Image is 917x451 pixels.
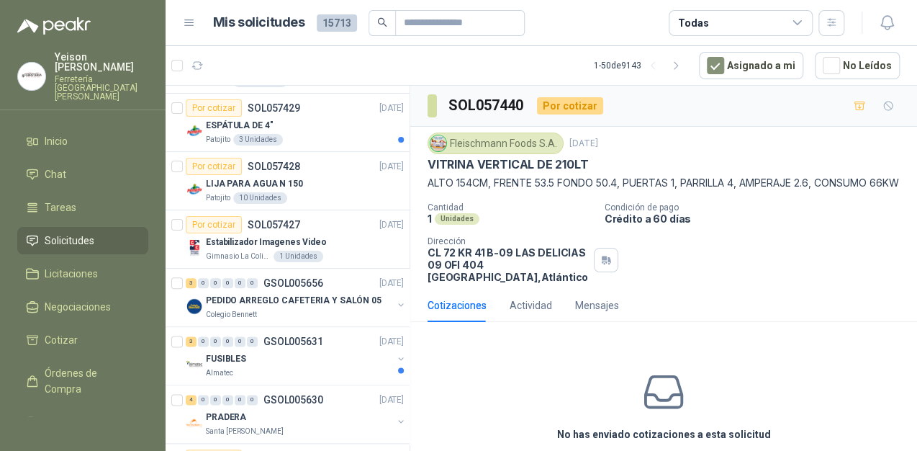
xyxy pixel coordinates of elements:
[213,12,305,33] h1: Mis solicitudes
[605,202,911,213] p: Condición de pago
[206,119,273,133] p: ESPÁTULA DE 4"
[186,239,203,256] img: Company Logo
[428,157,589,172] p: VITRINA VERTICAL DE 210LT
[263,395,323,405] p: GSOL005630
[186,414,203,432] img: Company Logo
[206,426,284,437] p: Santa [PERSON_NAME]
[17,128,148,155] a: Inicio
[379,218,404,232] p: [DATE]
[235,336,245,347] div: 0
[206,367,233,379] p: Almatec
[247,336,258,347] div: 0
[605,213,911,225] p: Crédito a 60 días
[17,260,148,287] a: Licitaciones
[45,365,135,397] span: Órdenes de Compra
[186,278,196,288] div: 3
[186,298,203,315] img: Company Logo
[17,161,148,188] a: Chat
[699,52,803,79] button: Asignado a mi
[428,298,487,313] div: Cotizaciones
[206,309,257,321] p: Colegio Bennett
[233,192,287,204] div: 10 Unidades
[17,293,148,321] a: Negociaciones
[186,391,407,437] a: 4 0 0 0 0 0 GSOL005630[DATE] Company LogoPRADERASanta [PERSON_NAME]
[206,192,230,204] p: Patojito
[186,158,242,175] div: Por cotizar
[206,134,230,146] p: Patojito
[166,210,410,269] a: Por cotizarSOL057427[DATE] Company LogoEstabilizador Imagenes VideoGimnasio La Colina1 Unidades
[274,251,323,262] div: 1 Unidades
[235,395,245,405] div: 0
[248,161,300,171] p: SOL057428
[186,99,242,117] div: Por cotizar
[206,411,246,424] p: PRADERA
[233,134,283,146] div: 3 Unidades
[186,333,407,379] a: 3 0 0 0 0 0 GSOL005631[DATE] Company LogoFUSIBLESAlmatec
[435,213,479,225] div: Unidades
[379,102,404,115] p: [DATE]
[263,278,323,288] p: GSOL005656
[428,213,432,225] p: 1
[575,298,619,313] div: Mensajes
[222,278,233,288] div: 0
[222,336,233,347] div: 0
[247,278,258,288] div: 0
[210,278,221,288] div: 0
[815,52,900,79] button: No Leídos
[206,236,327,249] p: Estabilizador Imagenes Video
[17,326,148,354] a: Cotizar
[45,299,111,315] span: Negociaciones
[45,166,66,182] span: Chat
[379,335,404,349] p: [DATE]
[379,160,404,174] p: [DATE]
[428,202,593,213] p: Cantidad
[428,133,564,154] div: Fleischmann Foods S.A.
[45,200,76,215] span: Tareas
[55,75,148,101] p: Ferretería [GEOGRAPHIC_DATA][PERSON_NAME]
[428,175,900,191] p: ALTO 154CM, FRENTE 53.5 FONDO 50.4, PUERTAS 1, PARRILLA 4, AMPERAJE 2.6, CONSUMO 66KW
[166,152,410,210] a: Por cotizarSOL057428[DATE] Company LogoLIJA PARA AGUA N 150Patojito10 Unidades
[537,97,603,115] div: Por cotizar
[428,246,588,283] p: CL 72 KR 41 B-09 LAS DELICIAS 09 OFI 404 [GEOGRAPHIC_DATA] , Atlántico
[430,135,446,151] img: Company Logo
[448,94,525,117] h3: SOL057440
[55,52,148,72] p: Yeison [PERSON_NAME]
[186,395,196,405] div: 4
[17,408,148,436] a: Remisiones
[210,336,221,347] div: 0
[45,266,98,282] span: Licitaciones
[45,414,98,430] span: Remisiones
[222,395,233,405] div: 0
[263,336,323,347] p: GSOL005631
[198,336,209,347] div: 0
[198,395,209,405] div: 0
[557,427,771,442] h3: No has enviado cotizaciones a esta solicitud
[186,122,203,140] img: Company Logo
[317,14,357,32] span: 15713
[206,294,381,308] p: PEDIDO ARREGLO CAFETERIA Y SALÓN 05
[166,94,410,152] a: Por cotizarSOL057429[DATE] Company LogoESPÁTULA DE 4"Patojito3 Unidades
[210,395,221,405] div: 0
[248,220,300,230] p: SOL057427
[206,177,303,191] p: LIJA PARA AGUA N 150
[235,278,245,288] div: 0
[186,336,196,347] div: 3
[377,17,387,27] span: search
[248,103,300,113] p: SOL057429
[17,360,148,403] a: Órdenes de Compra
[594,54,687,77] div: 1 - 50 de 9143
[45,332,78,348] span: Cotizar
[17,194,148,221] a: Tareas
[186,274,407,321] a: 3 0 0 0 0 0 GSOL005656[DATE] Company LogoPEDIDO ARREGLO CAFETERIA Y SALÓN 05Colegio Bennett
[186,356,203,373] img: Company Logo
[379,393,404,407] p: [DATE]
[198,278,209,288] div: 0
[45,133,68,149] span: Inicio
[18,63,45,90] img: Company Logo
[186,181,203,198] img: Company Logo
[569,137,598,151] p: [DATE]
[206,352,246,366] p: FUSIBLES
[247,395,258,405] div: 0
[17,17,91,35] img: Logo peakr
[510,298,552,313] div: Actividad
